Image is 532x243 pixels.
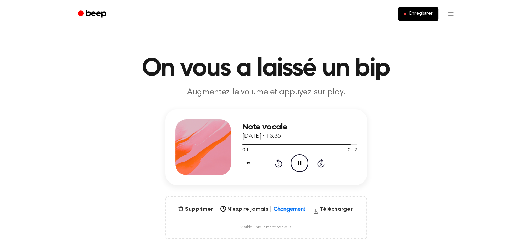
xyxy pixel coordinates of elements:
font: [DATE] · 13:36 [242,133,281,140]
button: Enregistrer [398,7,438,21]
font: 0:11 [242,148,251,153]
font: Télécharger [320,207,353,212]
font: On vous a laissé un bip [142,56,390,81]
button: Télécharger [310,205,355,216]
a: Bip [73,7,113,21]
font: 1.0x [243,161,250,165]
font: Enregistrer [409,11,432,16]
font: Visible uniquement par vous [240,225,292,229]
font: Note vocale [242,123,288,131]
button: 1.0x [242,157,253,169]
button: Supprimer [175,205,216,214]
font: 0:12 [348,148,357,153]
font: Augmentez le volume et appuyez sur play. [187,88,345,97]
button: Ouvrir le menu [442,6,459,22]
font: Supprimer [185,207,213,212]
